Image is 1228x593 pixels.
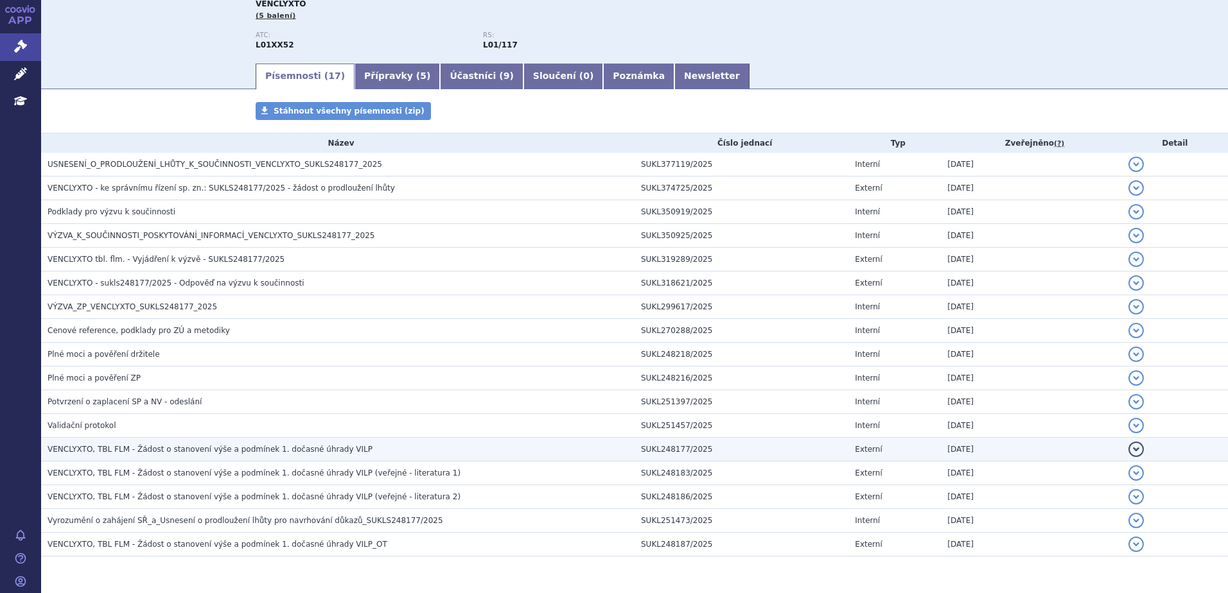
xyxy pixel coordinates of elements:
a: Poznámka [603,64,674,89]
button: detail [1128,418,1144,433]
span: Interní [855,231,880,240]
td: [DATE] [941,295,1121,318]
span: 0 [583,71,590,81]
button: detail [1128,228,1144,243]
span: Externí [855,445,882,454]
td: [DATE] [941,176,1121,200]
button: detail [1128,275,1144,291]
td: SUKL251397/2025 [635,390,848,413]
button: detail [1128,299,1144,314]
th: Název [41,133,635,153]
span: Externí [855,540,882,549]
td: SUKL251473/2025 [635,508,848,532]
span: Interní [855,160,880,169]
td: SUKL248218/2025 [635,342,848,366]
span: Externí [855,184,882,193]
button: detail [1128,513,1144,528]
td: SUKL248216/2025 [635,366,848,390]
span: Externí [855,255,882,264]
span: VENCLYXTO, TBL FLM - Žádost o stanovení výše a podmínek 1. dočasné úhrady VILP (veřejné - literat... [48,492,460,501]
span: Interní [855,397,880,406]
td: [DATE] [941,271,1121,295]
td: SUKL350925/2025 [635,223,848,247]
span: Validační protokol [48,421,116,430]
strong: VENETOKLAX [256,40,294,49]
span: USNESENÍ_O_PRODLOUŽENÍ_LHŮTY_K_SOUČINNOSTI_VENCLYXTO_SUKLS248177_2025 [48,160,382,169]
span: Interní [855,374,880,382]
button: detail [1128,394,1144,409]
span: Stáhnout všechny písemnosti (zip) [274,107,425,116]
span: Plné moci a pověření držitele [48,350,160,359]
td: [DATE] [941,413,1121,437]
td: [DATE] [941,461,1121,485]
td: [DATE] [941,342,1121,366]
td: [DATE] [941,390,1121,413]
span: Interní [855,326,880,335]
span: Potvrzení o zaplacení SP a NV - odeslání [48,397,202,406]
a: Písemnosti (17) [256,64,355,89]
span: Interní [855,516,880,525]
td: SUKL248183/2025 [635,461,848,485]
span: VENCLYXTO - ke správnímu řízení sp. zn.: SUKLS248177/2025 - žádost o prodloužení lhůty [48,184,395,193]
span: Interní [855,350,880,359]
span: Interní [855,302,880,311]
td: SUKL248186/2025 [635,485,848,508]
td: SUKL350919/2025 [635,200,848,223]
td: [DATE] [941,485,1121,508]
span: Interní [855,421,880,430]
a: Newsletter [674,64,750,89]
td: [DATE] [941,247,1121,271]
a: Účastníci (9) [440,64,523,89]
td: [DATE] [941,532,1121,556]
td: SUKL318621/2025 [635,271,848,295]
td: [DATE] [941,318,1121,342]
p: RS: [483,31,697,39]
a: Sloučení (0) [523,64,603,89]
span: VENCLYXTO, TBL FLM - Žádost o stanovení výše a podmínek 1. dočasné úhrady VILP (veřejné - literat... [48,468,460,477]
td: SUKL319289/2025 [635,247,848,271]
th: Detail [1122,133,1228,153]
span: Vyrozumění o zahájení SŘ_a_Usnesení o prodloužení lhůty pro navrhování důkazů_SUKLS248177/2025 [48,516,443,525]
span: VÝZVA_K_SOUČINNOSTI_POSKYTOVÁNÍ_INFORMACÍ_VENCLYXTO_SUKLS248177_2025 [48,231,374,240]
button: detail [1128,370,1144,386]
span: Externí [855,468,882,477]
strong: venetoklax [483,40,518,49]
span: VENCLYXTO, TBL FLM - Žádost o stanovení výše a podmínek 1. dočasné úhrady VILP_OT [48,540,387,549]
td: [DATE] [941,200,1121,223]
span: VENCLYXTO, TBL FLM - Žádost o stanovení výše a podmínek 1. dočasné úhrady VILP [48,445,373,454]
span: Interní [855,207,880,216]
span: Podklady pro výzvu k součinnosti [48,207,175,216]
a: Stáhnout všechny písemnosti (zip) [256,102,431,120]
span: VENCLYXTO - sukls248177/2025 - Odpověď na výzvu k součinnosti [48,279,304,288]
td: SUKL299617/2025 [635,295,848,318]
td: SUKL374725/2025 [635,176,848,200]
button: detail [1128,347,1144,362]
td: SUKL270288/2025 [635,318,848,342]
p: ATC: [256,31,470,39]
th: Typ [848,133,941,153]
span: Externí [855,492,882,501]
td: [DATE] [941,437,1121,461]
span: Plné moci a pověření ZP [48,374,141,382]
td: [DATE] [941,508,1121,532]
span: 9 [504,71,510,81]
span: Externí [855,279,882,288]
button: detail [1128,180,1144,196]
th: Zveřejněno [941,133,1121,153]
button: detail [1128,537,1144,552]
td: SUKL248177/2025 [635,437,848,461]
td: SUKL248187/2025 [635,532,848,556]
th: Číslo jednací [635,133,848,153]
a: Přípravky (5) [355,64,440,89]
button: detail [1128,204,1144,219]
td: SUKL251457/2025 [635,413,848,437]
button: detail [1128,323,1144,338]
span: 17 [328,71,340,81]
span: VENCLYXTO tbl. flm. - Vyjádření k výzvě - SUKLS248177/2025 [48,255,285,264]
abbr: (?) [1054,139,1064,148]
button: detail [1128,157,1144,172]
button: detail [1128,465,1144,481]
span: Cenové reference, podklady pro ZÚ a metodiky [48,326,230,335]
td: [DATE] [941,366,1121,390]
td: SUKL377119/2025 [635,153,848,176]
